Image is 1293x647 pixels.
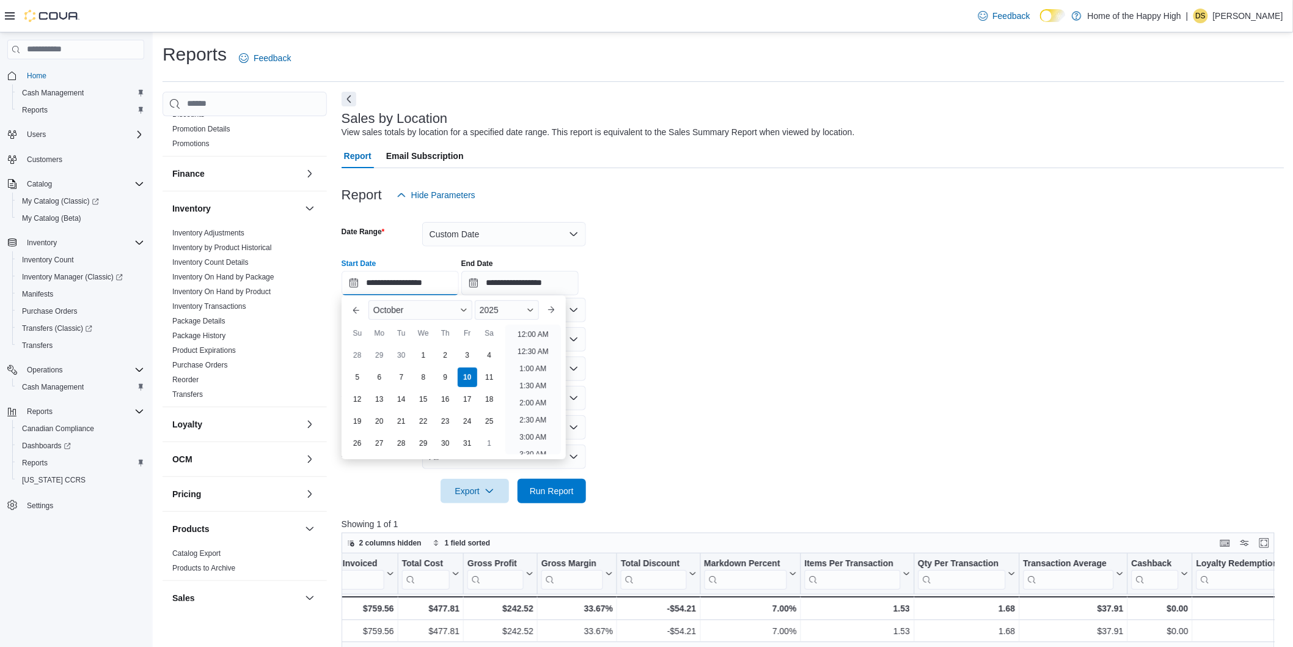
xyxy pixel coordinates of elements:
[370,323,389,343] div: Mo
[17,103,144,117] span: Reports
[22,363,68,377] button: Operations
[22,255,74,265] span: Inventory Count
[172,273,274,281] a: Inventory On Hand by Package
[515,379,551,393] li: 1:30 AM
[302,591,317,605] button: Sales
[172,229,244,237] a: Inventory Adjustments
[172,139,210,148] a: Promotions
[254,52,291,64] span: Feedback
[22,152,67,167] a: Customers
[22,382,84,392] span: Cash Management
[392,434,411,453] div: day-28
[172,549,221,558] a: Catalog Export
[2,234,149,251] button: Inventory
[17,438,76,453] a: Dashboards
[17,338,57,353] a: Transfers
[172,346,236,355] span: Product Expirations
[172,592,195,604] h3: Sales
[458,412,477,431] div: day-24
[1024,558,1124,589] button: Transaction Average
[22,272,123,282] span: Inventory Manager (Classic)
[515,396,551,410] li: 2:00 AM
[172,523,300,535] button: Products
[480,323,499,343] div: Sa
[172,360,228,370] span: Purchase Orders
[414,346,433,365] div: day-1
[1024,601,1124,616] div: $37.91
[402,601,460,616] div: $477.81
[515,447,551,462] li: 3:30 AM
[172,287,271,296] a: Inventory On Hand by Product
[436,346,455,365] div: day-2
[22,196,99,206] span: My Catalog (Classic)
[172,453,192,465] h3: OCM
[22,177,144,191] span: Catalog
[22,497,144,512] span: Settings
[2,403,149,420] button: Reports
[17,421,99,436] a: Canadian Compliance
[22,105,48,115] span: Reports
[467,601,533,616] div: $242.52
[480,412,499,431] div: day-25
[370,434,389,453] div: day-27
[302,201,317,216] button: Inventory
[17,304,82,319] a: Purchase Orders
[342,271,459,295] input: Press the down key to enter a popover containing a calendar. Press the escape key to close the po...
[348,390,367,409] div: day-12
[22,213,81,223] span: My Catalog (Beta)
[172,331,225,341] span: Package History
[436,390,455,409] div: day-16
[302,417,317,432] button: Loyalty
[172,228,244,238] span: Inventory Adjustments
[348,346,367,365] div: day-28
[1132,558,1179,569] div: Cashback
[370,368,389,387] div: day-6
[172,592,300,604] button: Sales
[704,558,796,589] button: Markdown Percent
[17,194,104,209] a: My Catalog (Classic)
[1024,558,1114,589] div: Transaction Average
[163,546,327,580] div: Products
[12,379,149,396] button: Cash Management
[541,558,613,589] button: Gross Margin
[621,601,696,616] div: -$54.21
[1132,601,1189,616] div: $0.00
[163,107,327,156] div: Discounts & Promotions
[805,601,910,616] div: 1.53
[172,110,205,119] a: Discounts
[22,498,58,513] a: Settings
[17,211,144,226] span: My Catalog (Beta)
[17,86,144,100] span: Cash Management
[441,479,509,503] button: Export
[172,202,300,215] button: Inventory
[386,144,464,168] span: Email Subscription
[172,139,210,149] span: Promotions
[22,289,53,299] span: Manifests
[17,456,53,470] a: Reports
[1186,9,1189,23] p: |
[480,346,499,365] div: day-4
[17,380,89,394] a: Cash Management
[414,323,433,343] div: We
[172,563,235,573] span: Products to Archive
[918,558,1005,569] div: Qty Per Transaction
[392,346,411,365] div: day-30
[2,67,149,84] button: Home
[17,86,89,100] a: Cash Management
[172,257,249,267] span: Inventory Count Details
[302,166,317,181] button: Finance
[12,251,149,268] button: Inventory Count
[370,412,389,431] div: day-20
[22,458,48,468] span: Reports
[163,42,227,67] h1: Reports
[342,536,427,550] button: 2 columns hidden
[22,88,84,98] span: Cash Management
[480,434,499,453] div: day-1
[12,286,149,303] button: Manifests
[370,346,389,365] div: day-29
[541,601,613,616] div: 33.67%
[621,558,686,569] div: Total Discount
[172,523,210,535] h3: Products
[172,302,246,311] a: Inventory Transactions
[1257,536,1272,550] button: Enter fullscreen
